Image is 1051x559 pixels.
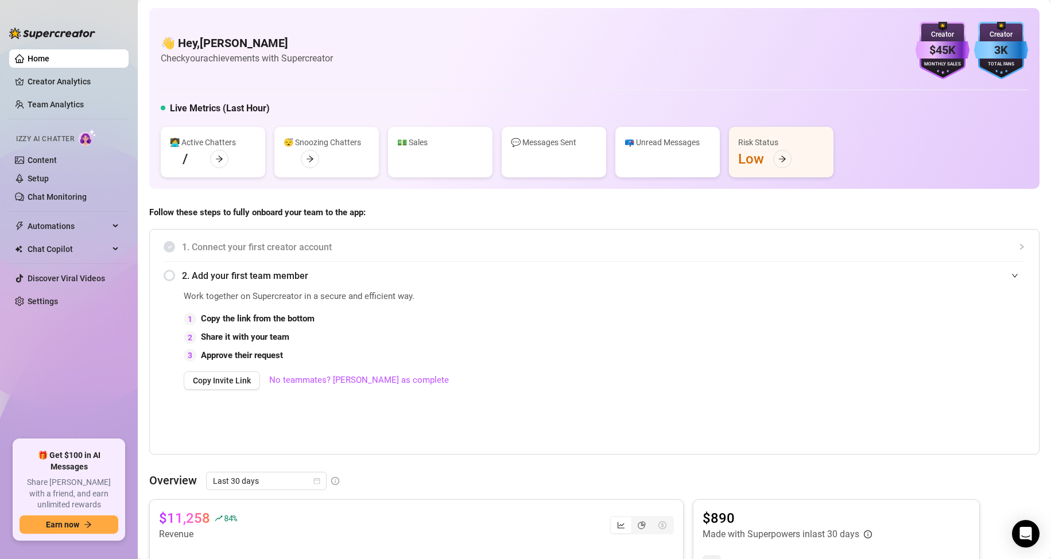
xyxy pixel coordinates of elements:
img: AI Chatter [79,129,96,146]
span: collapsed [1018,243,1025,250]
img: Chat Copilot [15,245,22,253]
span: info-circle [864,530,872,538]
div: segmented control [610,516,674,534]
div: 1. Connect your first creator account [164,233,1025,261]
span: expanded [1011,272,1018,279]
div: 1 [184,313,196,325]
span: 84 % [224,513,237,523]
span: 🎁 Get $100 in AI Messages [20,450,118,472]
span: 2. Add your first team member [182,269,1025,283]
article: $890 [703,509,872,527]
a: Chat Monitoring [28,192,87,201]
div: 😴 Snoozing Chatters [284,136,370,149]
span: line-chart [617,521,625,529]
span: thunderbolt [15,222,24,231]
a: Content [28,156,57,165]
div: Monthly Sales [916,61,969,68]
span: rise [215,514,223,522]
img: logo-BBDzfeDw.svg [9,28,95,39]
span: Izzy AI Chatter [16,134,74,145]
span: pie-chart [638,521,646,529]
a: Discover Viral Videos [28,274,105,283]
span: Earn now [46,520,79,529]
article: Revenue [159,527,237,541]
span: Copy Invite Link [193,376,251,385]
a: Settings [28,297,58,306]
span: Last 30 days [213,472,320,490]
article: Overview [149,472,197,489]
span: Chat Copilot [28,240,109,258]
div: 💬 Messages Sent [511,136,597,149]
iframe: Adding Team Members [796,290,1025,437]
span: 1. Connect your first creator account [182,240,1025,254]
span: Share [PERSON_NAME] with a friend, and earn unlimited rewards [20,477,118,511]
span: Work together on Supercreator in a secure and efficient way. [184,290,767,304]
h4: 👋 Hey, [PERSON_NAME] [161,35,333,51]
div: 2. Add your first team member [164,262,1025,290]
div: 3K [974,41,1028,59]
span: dollar-circle [658,521,666,529]
article: Made with Superpowers in last 30 days [703,527,859,541]
strong: Copy the link from the bottom [201,313,315,324]
button: Earn nowarrow-right [20,515,118,534]
span: arrow-right [778,155,786,163]
span: info-circle [331,477,339,485]
strong: Share it with your team [201,332,289,342]
span: Automations [28,217,109,235]
strong: Approve their request [201,350,283,360]
div: 👩‍💻 Active Chatters [170,136,256,149]
button: Copy Invite Link [184,371,260,390]
article: $11,258 [159,509,210,527]
a: Creator Analytics [28,72,119,91]
div: Open Intercom Messenger [1012,520,1040,548]
a: Team Analytics [28,100,84,109]
img: blue-badge-DgoSNQY1.svg [974,22,1028,79]
div: 💵 Sales [397,136,483,149]
div: Total Fans [974,61,1028,68]
span: arrow-right [306,155,314,163]
article: Check your achievements with Supercreator [161,51,333,65]
div: Creator [916,29,969,40]
a: No teammates? [PERSON_NAME] as complete [269,374,449,387]
h5: Live Metrics (Last Hour) [170,102,270,115]
div: Risk Status [738,136,824,149]
img: purple-badge-B9DA21FR.svg [916,22,969,79]
div: 3 [184,349,196,362]
div: 2 [184,331,196,344]
div: Creator [974,29,1028,40]
span: arrow-right [215,155,223,163]
a: Setup [28,174,49,183]
span: arrow-right [84,521,92,529]
strong: Follow these steps to fully onboard your team to the app: [149,207,366,218]
span: calendar [313,478,320,484]
div: $45K [916,41,969,59]
a: Home [28,54,49,63]
div: 📪 Unread Messages [625,136,711,149]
